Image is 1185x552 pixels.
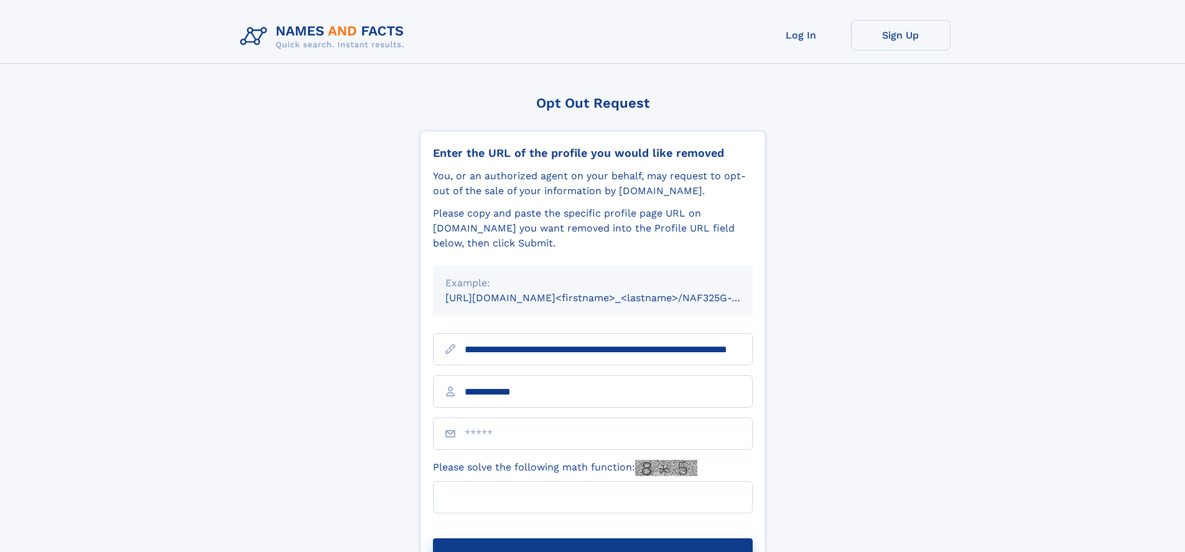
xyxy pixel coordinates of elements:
div: Example: [445,276,740,291]
div: You, or an authorized agent on your behalf, may request to opt-out of the sale of your informatio... [433,169,753,199]
a: Sign Up [851,20,950,50]
img: Logo Names and Facts [235,20,414,54]
div: Enter the URL of the profile you would like removed [433,146,753,160]
a: Log In [751,20,851,50]
label: Please solve the following math function: [433,460,697,476]
div: Opt Out Request [420,95,766,111]
div: Please copy and paste the specific profile page URL on [DOMAIN_NAME] you want removed into the Pr... [433,206,753,251]
small: [URL][DOMAIN_NAME]<firstname>_<lastname>/NAF325G-xxxxxxxx [445,292,776,304]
